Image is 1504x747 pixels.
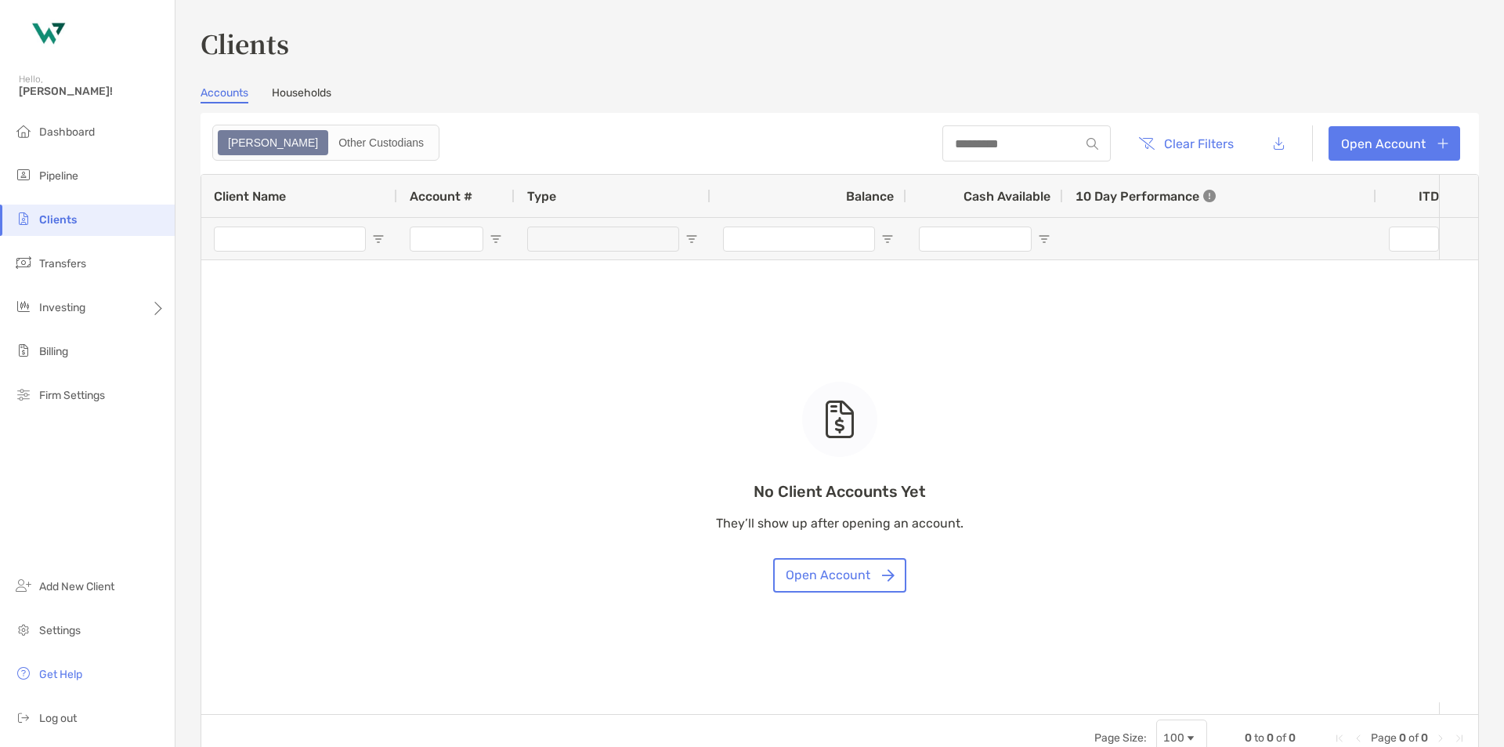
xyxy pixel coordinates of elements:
[14,341,33,360] img: billing icon
[14,297,33,316] img: investing icon
[39,169,78,183] span: Pipeline
[330,132,432,154] div: Other Custodians
[39,624,81,637] span: Settings
[1254,731,1264,745] span: to
[39,345,68,358] span: Billing
[201,25,1479,61] h3: Clients
[14,165,33,184] img: pipeline icon
[39,257,86,270] span: Transfers
[1434,732,1447,745] div: Next Page
[716,482,963,502] p: No Client Accounts Yet
[773,558,906,593] button: Open Account
[1163,731,1184,745] div: 100
[1126,126,1245,161] button: Clear Filters
[39,213,77,227] span: Clients
[1245,731,1252,745] span: 0
[1408,731,1419,745] span: of
[1399,731,1406,745] span: 0
[19,85,165,98] span: [PERSON_NAME]!
[1453,732,1466,745] div: Last Page
[14,664,33,683] img: get-help icon
[14,620,33,639] img: settings icon
[14,253,33,272] img: transfers icon
[1289,731,1296,745] span: 0
[14,708,33,727] img: logout icon
[14,385,33,404] img: firm-settings icon
[39,712,77,725] span: Log out
[272,86,331,103] a: Households
[14,121,33,140] img: dashboard icon
[1371,731,1397,745] span: Page
[201,86,248,103] a: Accounts
[882,569,895,582] img: button icon
[1333,732,1346,745] div: First Page
[19,6,75,63] img: Zoe Logo
[39,301,85,314] span: Investing
[14,576,33,595] img: add_new_client icon
[1094,731,1147,745] div: Page Size:
[39,668,82,681] span: Get Help
[39,580,114,593] span: Add New Client
[1276,731,1286,745] span: of
[219,132,327,154] div: Zoe
[1267,731,1274,745] span: 0
[39,125,95,139] span: Dashboard
[212,125,439,161] div: segmented control
[39,389,105,402] span: Firm Settings
[1086,138,1098,150] img: input icon
[14,209,33,228] img: clients icon
[1421,731,1428,745] span: 0
[824,401,855,438] img: empty state icon
[716,513,963,533] p: They’ll show up after opening an account.
[1329,126,1460,161] a: Open Account
[1352,732,1365,745] div: Previous Page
